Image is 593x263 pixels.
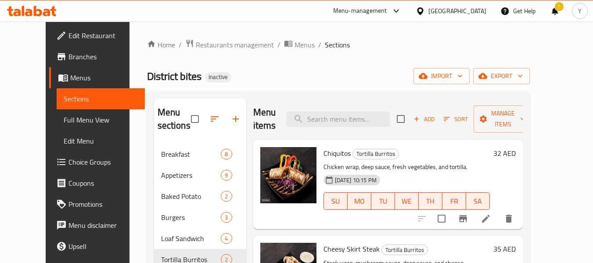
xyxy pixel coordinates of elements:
[158,106,191,132] h2: Menu sections
[161,212,221,223] span: Burgers
[323,162,490,173] p: Chicken wrap, deep sauce, fresh vegetables, and tortilla.
[428,6,486,16] div: [GEOGRAPHIC_DATA]
[470,195,486,208] span: SA
[49,215,145,236] a: Menu disclaimer
[161,170,221,180] span: Appetizers
[49,25,145,46] a: Edit Restaurant
[348,192,371,210] button: MO
[68,199,138,209] span: Promotions
[253,106,276,132] h2: Menu items
[221,150,231,159] span: 8
[323,192,348,210] button: SU
[68,178,138,188] span: Coupons
[147,66,201,86] span: District bites
[327,195,344,208] span: SU
[466,192,490,210] button: SA
[410,112,438,126] span: Add item
[493,147,516,159] h6: 32 AED
[179,40,182,50] li: /
[147,39,530,50] nav: breadcrumb
[64,94,138,104] span: Sections
[57,88,145,109] a: Sections
[221,149,232,159] div: items
[147,40,175,50] a: Home
[438,112,474,126] span: Sort items
[323,242,380,256] span: Cheesy Skirt Steak
[295,40,315,50] span: Menus
[351,195,368,208] span: MO
[221,234,231,243] span: 4
[260,147,316,203] img: Chiquitos
[154,228,246,249] div: Loaf Sandwich4
[453,208,474,229] button: Branch-specific-item
[473,68,530,84] button: export
[221,191,232,202] div: items
[68,220,138,231] span: Menu disclaimer
[57,109,145,130] a: Full Menu View
[221,212,232,223] div: items
[221,170,232,180] div: items
[154,186,246,207] div: Baked Potato2
[392,110,410,128] span: Select section
[371,192,395,210] button: TU
[205,73,231,81] span: Inactive
[186,110,204,128] span: Select all sections
[420,71,463,82] span: import
[284,39,315,50] a: Menus
[399,195,415,208] span: WE
[419,192,442,210] button: TH
[395,192,419,210] button: WE
[49,173,145,194] a: Coupons
[161,191,221,202] span: Baked Potato
[412,114,436,124] span: Add
[432,209,451,228] span: Select to update
[49,67,145,88] a: Menus
[49,236,145,257] a: Upsell
[352,149,399,159] div: Tortilla Burritos
[221,192,231,201] span: 2
[493,243,516,255] h6: 35 AED
[204,108,225,130] span: Sort sections
[381,245,428,255] div: Tortilla Burritos
[353,149,399,159] span: Tortilla Burritos
[64,115,138,125] span: Full Menu View
[481,213,491,224] a: Edit menu item
[154,144,246,165] div: Breakfast8
[185,39,274,50] a: Restaurants management
[68,51,138,62] span: Branches
[422,195,439,208] span: TH
[196,40,274,50] span: Restaurants management
[578,6,582,16] span: Y
[68,241,138,252] span: Upsell
[325,40,350,50] span: Sections
[221,171,231,180] span: 9
[49,46,145,67] a: Branches
[277,40,280,50] li: /
[154,207,246,228] div: Burgers3
[481,108,525,130] span: Manage items
[49,194,145,215] a: Promotions
[221,233,232,244] div: items
[225,108,246,130] button: Add section
[446,195,463,208] span: FR
[64,136,138,146] span: Edit Menu
[57,130,145,151] a: Edit Menu
[498,208,519,229] button: delete
[410,112,438,126] button: Add
[68,30,138,41] span: Edit Restaurant
[161,149,221,159] span: Breakfast
[318,40,321,50] li: /
[154,165,246,186] div: Appetizers9
[221,213,231,222] span: 3
[49,151,145,173] a: Choice Groups
[323,147,351,160] span: Chiquitos
[442,112,470,126] button: Sort
[382,245,428,255] span: Tortilla Burritos
[442,192,466,210] button: FR
[161,233,221,244] span: Loaf Sandwich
